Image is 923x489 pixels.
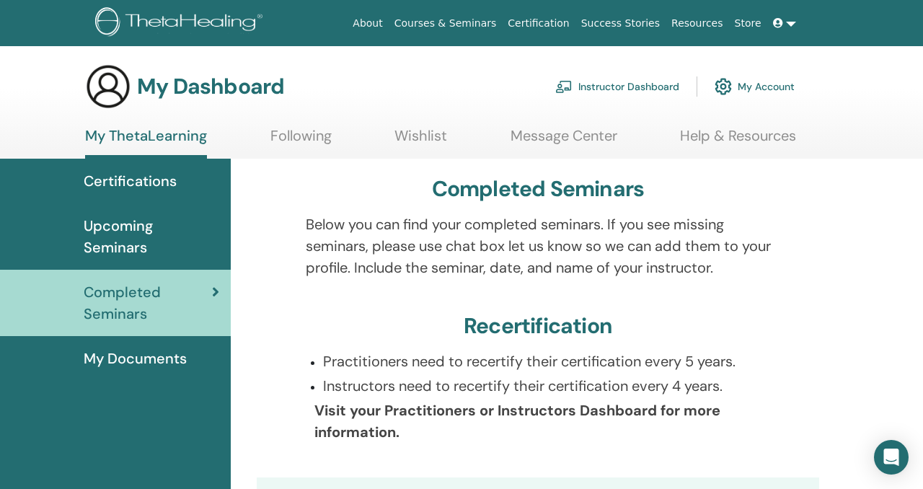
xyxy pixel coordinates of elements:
[729,10,767,37] a: Store
[874,440,909,475] div: Open Intercom Messenger
[464,313,612,339] h3: Recertification
[715,74,732,99] img: cog.svg
[84,170,177,192] span: Certifications
[84,281,212,325] span: Completed Seminars
[432,176,645,202] h3: Completed Seminars
[323,351,771,372] p: Practitioners need to recertify their certification every 5 years.
[347,10,388,37] a: About
[84,215,219,258] span: Upcoming Seminars
[575,10,666,37] a: Success Stories
[555,80,573,93] img: chalkboard-teacher.svg
[306,213,771,278] p: Below you can find your completed seminars. If you see missing seminars, please use chat box let ...
[680,127,796,155] a: Help & Resources
[389,10,503,37] a: Courses & Seminars
[511,127,617,155] a: Message Center
[85,127,207,159] a: My ThetaLearning
[84,348,187,369] span: My Documents
[95,7,268,40] img: logo.png
[137,74,284,100] h3: My Dashboard
[270,127,332,155] a: Following
[502,10,575,37] a: Certification
[555,71,679,102] a: Instructor Dashboard
[314,401,720,441] b: Visit your Practitioners or Instructors Dashboard for more information.
[715,71,795,102] a: My Account
[394,127,447,155] a: Wishlist
[85,63,131,110] img: generic-user-icon.jpg
[323,375,771,397] p: Instructors need to recertify their certification every 4 years.
[666,10,729,37] a: Resources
